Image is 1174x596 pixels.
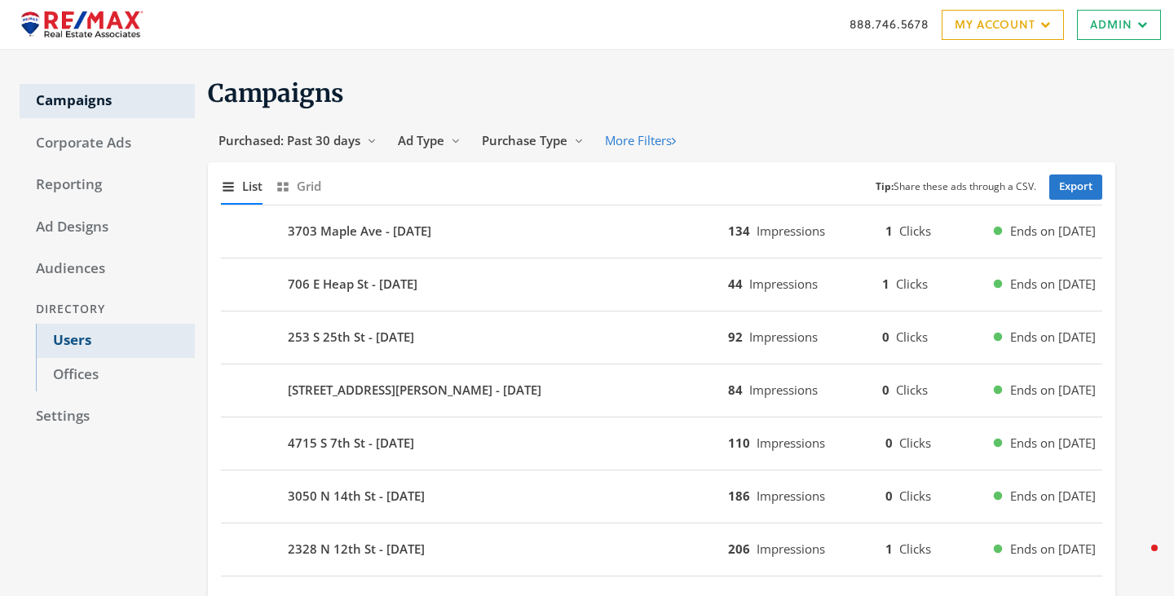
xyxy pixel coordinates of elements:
b: 0 [885,435,893,451]
b: 84 [728,382,743,398]
a: Audiences [20,252,195,286]
iframe: Intercom live chat [1119,541,1158,580]
a: Admin [1077,10,1161,40]
span: Clicks [899,488,931,504]
span: Ends on [DATE] [1010,328,1096,347]
b: 2328 N 12th St - [DATE] [288,540,425,558]
b: 706 E Heap St - [DATE] [288,275,417,294]
span: Impressions [757,223,825,239]
a: Export [1049,174,1102,200]
img: Adwerx [13,4,152,45]
b: Tip: [876,179,894,193]
span: Clicks [899,223,931,239]
button: 706 E Heap St - [DATE]44Impressions1ClicksEnds on [DATE] [221,265,1102,304]
b: [STREET_ADDRESS][PERSON_NAME] - [DATE] [288,381,541,400]
span: Impressions [749,329,818,345]
button: 3050 N 14th St - [DATE]186Impressions0ClicksEnds on [DATE] [221,477,1102,516]
span: Ends on [DATE] [1010,381,1096,400]
span: Clicks [896,382,928,398]
span: Clicks [899,541,931,557]
span: Purchase Type [482,132,567,148]
b: 0 [882,382,889,398]
button: 253 S 25th St - [DATE]92Impressions0ClicksEnds on [DATE] [221,318,1102,357]
button: List [221,169,263,204]
span: Impressions [757,435,825,451]
a: Campaigns [20,84,195,118]
span: Impressions [757,488,825,504]
span: Impressions [757,541,825,557]
b: 110 [728,435,750,451]
b: 0 [882,329,889,345]
span: Purchased: Past 30 days [218,132,360,148]
b: 3050 N 14th St - [DATE] [288,487,425,505]
b: 0 [885,488,893,504]
button: Purchase Type [471,126,594,156]
b: 4715 S 7th St - [DATE] [288,434,414,453]
button: [STREET_ADDRESS][PERSON_NAME] - [DATE]84Impressions0ClicksEnds on [DATE] [221,371,1102,410]
span: Ends on [DATE] [1010,222,1096,241]
span: Ends on [DATE] [1010,275,1096,294]
b: 3703 Maple Ave - [DATE] [288,222,431,241]
small: Share these ads through a CSV. [876,179,1036,195]
button: 3703 Maple Ave - [DATE]134Impressions1ClicksEnds on [DATE] [221,212,1102,251]
span: Grid [297,177,321,196]
b: 134 [728,223,750,239]
a: Reporting [20,168,195,202]
a: 888.746.5678 [850,15,929,33]
button: Purchased: Past 30 days [208,126,387,156]
span: Ends on [DATE] [1010,434,1096,453]
button: 4715 S 7th St - [DATE]110Impressions0ClicksEnds on [DATE] [221,424,1102,463]
b: 253 S 25th St - [DATE] [288,328,414,347]
button: Grid [276,169,321,204]
b: 92 [728,329,743,345]
button: Ad Type [387,126,471,156]
span: Campaigns [208,77,344,108]
b: 1 [882,276,889,292]
span: Clicks [896,276,928,292]
div: Directory [20,294,195,324]
span: Ad Type [398,132,444,148]
span: List [242,177,263,196]
a: Offices [36,358,195,392]
b: 44 [728,276,743,292]
b: 1 [885,541,893,557]
button: 2328 N 12th St - [DATE]206Impressions1ClicksEnds on [DATE] [221,530,1102,569]
a: Users [36,324,195,358]
span: Ends on [DATE] [1010,487,1096,505]
button: More Filters [594,126,686,156]
a: Settings [20,400,195,434]
span: Ends on [DATE] [1010,540,1096,558]
a: My Account [942,10,1064,40]
a: Ad Designs [20,210,195,245]
span: Clicks [899,435,931,451]
span: Impressions [749,276,818,292]
b: 1 [885,223,893,239]
a: Corporate Ads [20,126,195,161]
span: Impressions [749,382,818,398]
b: 186 [728,488,750,504]
b: 206 [728,541,750,557]
span: Clicks [896,329,928,345]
